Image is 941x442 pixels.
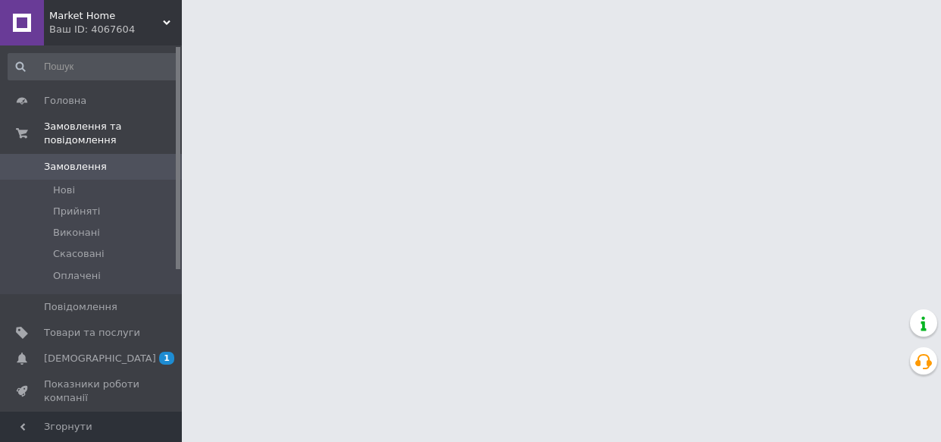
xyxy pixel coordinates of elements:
div: Ваш ID: 4067604 [49,23,182,36]
span: Головна [44,94,86,108]
span: Виконані [53,226,100,240]
span: Market Home [49,9,163,23]
span: Повідомлення [44,300,117,314]
span: Показники роботи компанії [44,378,140,405]
span: Оплачені [53,269,101,283]
span: Прийняті [53,205,100,218]
span: Замовлення та повідомлення [44,120,182,147]
span: 1 [159,352,174,365]
span: Скасовані [53,247,105,261]
input: Пошук [8,53,178,80]
span: Товари та послуги [44,326,140,340]
span: Замовлення [44,160,107,174]
span: [DEMOGRAPHIC_DATA] [44,352,156,365]
span: Нові [53,183,75,197]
